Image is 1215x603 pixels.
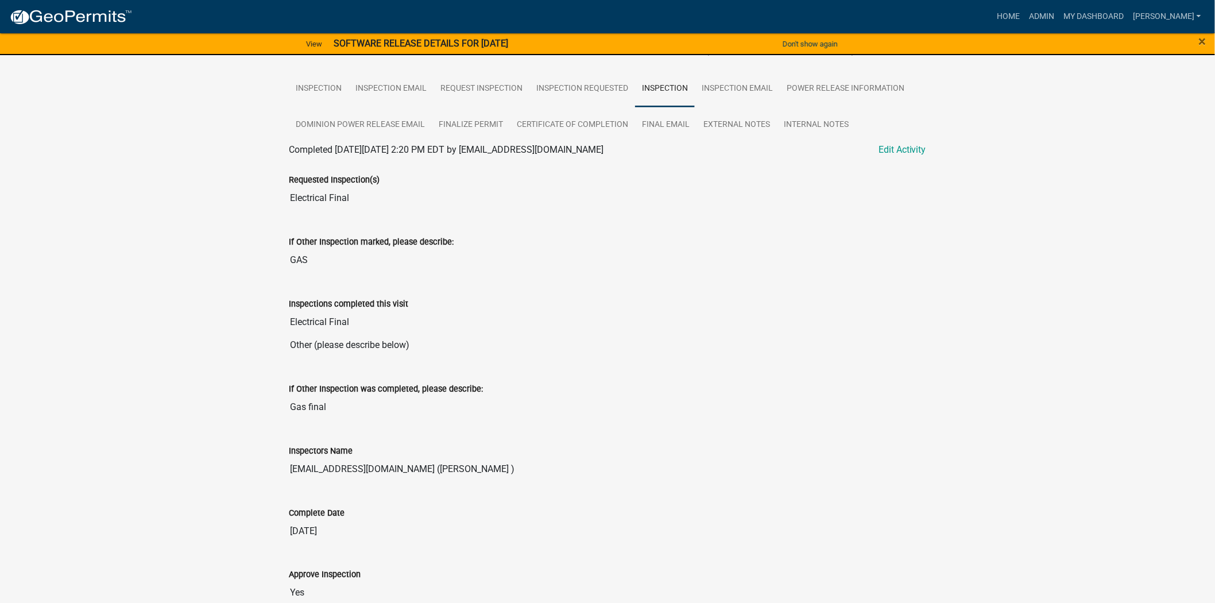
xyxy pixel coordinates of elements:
a: [PERSON_NAME] [1128,6,1206,28]
a: Certificate of Completion [510,107,635,144]
a: Home [992,6,1024,28]
label: Inspections completed this visit [289,300,408,308]
a: Internal Notes [777,107,856,144]
a: Inspection Email [695,71,780,107]
label: If Other Inspection was completed, please describe: [289,385,483,393]
label: Requested Inspection(s) [289,176,380,184]
a: Final Email [635,107,697,144]
button: Don't show again [778,34,842,53]
a: Dominion Power Release Email [289,107,432,144]
a: My Dashboard [1059,6,1128,28]
label: Inspectors Name [289,447,353,455]
a: External Notes [697,107,777,144]
a: Inspection [289,71,349,107]
a: Power Release Information [780,71,911,107]
a: Inspection Email [349,71,434,107]
a: Request Inspection [434,71,529,107]
label: Complete Date [289,509,345,517]
a: Inspection [635,71,695,107]
a: Admin [1024,6,1059,28]
a: View [301,34,327,53]
label: Approve Inspection [289,571,361,579]
strong: SOFTWARE RELEASE DETAILS FOR [DATE] [334,38,508,49]
a: Edit Activity [879,143,926,157]
button: Close [1199,34,1206,48]
label: If Other Inspection marked, please describe: [289,238,454,246]
a: Inspection Requested [529,71,635,107]
a: Finalize Permit [432,107,510,144]
span: Completed [DATE][DATE] 2:20 PM EDT by [EMAIL_ADDRESS][DOMAIN_NAME] [289,144,603,155]
span: × [1199,33,1206,49]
